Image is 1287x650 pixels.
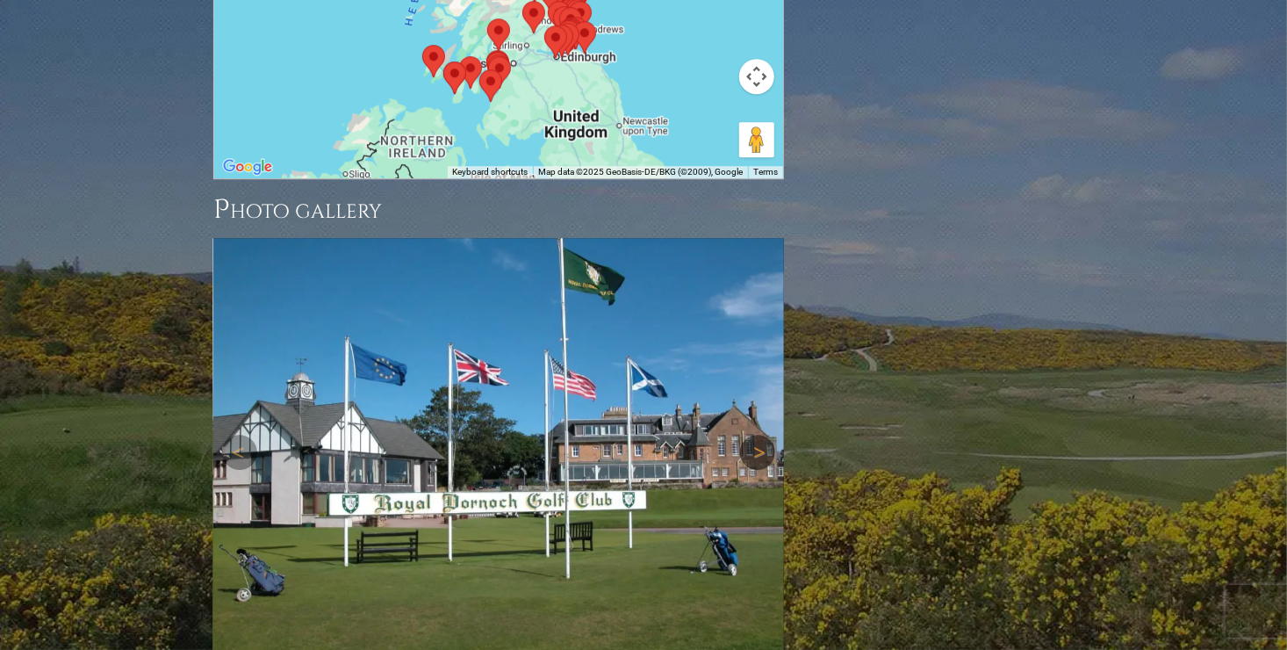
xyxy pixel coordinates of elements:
button: Map camera controls [739,59,774,94]
a: Previous [222,435,257,470]
a: Terms [753,167,778,177]
img: Google [219,155,277,178]
button: Drag Pegman onto the map to open Street View [739,122,774,157]
a: Open this area in Google Maps (opens a new window) [219,155,277,178]
h3: Photo Gallery [213,192,784,227]
button: Keyboard shortcuts [452,166,528,178]
a: Next [740,435,775,470]
span: Map data ©2025 GeoBasis-DE/BKG (©2009), Google [538,167,743,177]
